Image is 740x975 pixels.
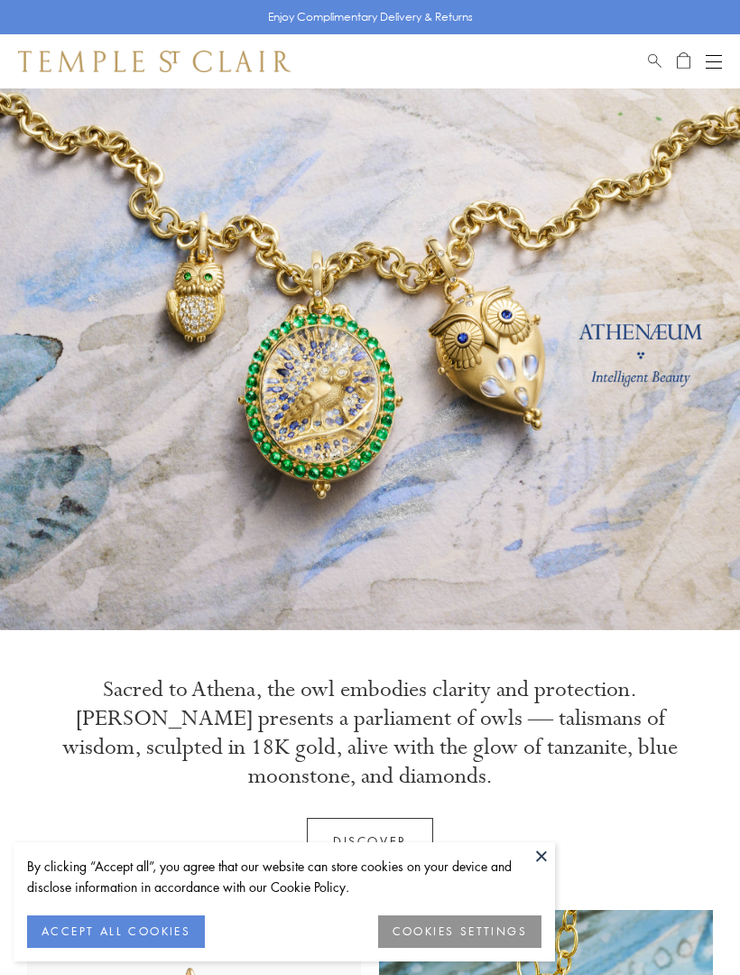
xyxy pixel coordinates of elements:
a: Search [648,51,661,72]
p: Sacred to Athena, the owl embodies clarity and protection. [PERSON_NAME] presents a parliament of... [54,675,686,791]
iframe: Gorgias live chat messenger [650,890,722,957]
a: Open Shopping Bag [677,51,690,72]
img: Temple St. Clair [18,51,291,72]
button: Open navigation [706,51,722,72]
button: ACCEPT ALL COOKIES [27,915,205,948]
div: By clicking “Accept all”, you agree that our website can store cookies on your device and disclos... [27,856,541,897]
button: COOKIES SETTINGS [378,915,541,948]
a: Discover [307,818,433,865]
p: Enjoy Complimentary Delivery & Returns [268,8,473,26]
